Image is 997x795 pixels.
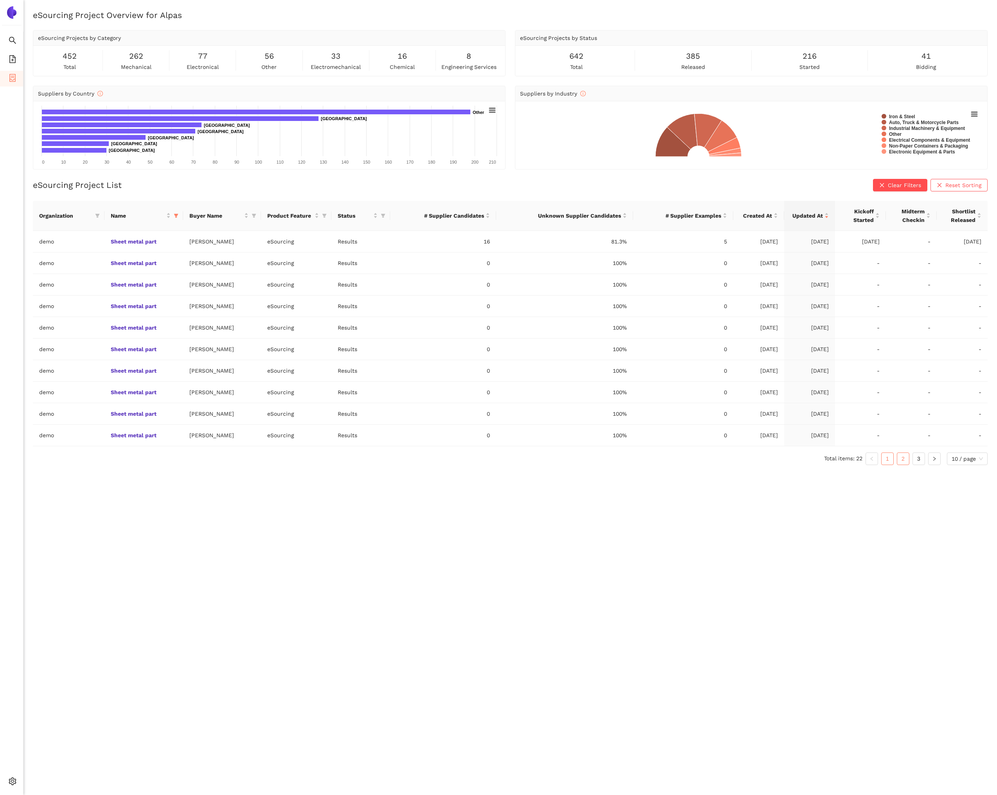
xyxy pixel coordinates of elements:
span: Status [338,211,372,220]
span: filter [94,210,101,222]
button: closeClear Filters [873,179,927,191]
span: mechanical [121,63,151,71]
a: 1 [882,453,893,465]
td: 0 [390,382,496,403]
td: - [886,231,937,252]
td: [PERSON_NAME] [183,403,261,425]
td: [DATE] [784,360,835,382]
span: 16 [398,50,407,62]
td: - [886,360,937,382]
span: Organization [39,211,92,220]
h2: eSourcing Project Overview for Alpas [33,9,988,21]
td: 0 [633,360,733,382]
text: 40 [126,160,131,164]
td: Results [331,274,390,296]
td: eSourcing [261,360,331,382]
span: search [9,34,16,49]
span: started [799,63,820,71]
td: 0 [390,339,496,360]
span: 385 [686,50,700,62]
td: [PERSON_NAME] [183,317,261,339]
td: - [937,274,988,296]
span: total [63,63,76,71]
td: - [886,296,937,317]
a: 2 [897,453,909,465]
li: 2 [897,452,909,465]
text: [GEOGRAPHIC_DATA] [321,116,367,121]
td: demo [33,403,104,425]
text: 50 [148,160,153,164]
td: [DATE] [733,274,784,296]
td: [PERSON_NAME] [183,296,261,317]
td: eSourcing [261,382,331,403]
td: 0 [633,403,733,425]
td: [DATE] [784,296,835,317]
td: [DATE] [784,425,835,446]
td: 100% [496,360,633,382]
text: Other [889,132,902,137]
td: 16 [390,231,496,252]
td: eSourcing [261,403,331,425]
td: eSourcing [261,274,331,296]
span: Reset Sorting [945,181,981,189]
text: [GEOGRAPHIC_DATA] [148,135,194,140]
span: 216 [803,50,817,62]
td: - [937,425,988,446]
td: - [835,339,886,360]
span: eSourcing Projects by Category [38,35,121,41]
td: [PERSON_NAME] [183,382,261,403]
td: [DATE] [733,425,784,446]
td: - [835,274,886,296]
td: 81.3% [496,231,633,252]
th: this column's title is Status,this column is sortable [331,201,390,231]
span: # Supplier Candidates [396,211,484,220]
td: - [886,274,937,296]
td: - [835,425,886,446]
td: Results [331,231,390,252]
text: 100 [255,160,262,164]
span: eSourcing Projects by Status [520,35,597,41]
td: [DATE] [784,403,835,425]
th: this column's title is Kickoff Started,this column is sortable [835,201,886,231]
th: this column's title is Product Feature,this column is sortable [261,201,331,231]
text: Auto, Truck & Motorcycle Parts [889,120,959,125]
span: Name [111,211,165,220]
span: other [261,63,277,71]
td: [DATE] [733,296,784,317]
text: 200 [471,160,478,164]
span: Suppliers by Industry [520,90,586,97]
th: this column's title is # Supplier Candidates,this column is sortable [390,201,496,231]
th: this column's title is Shortlist Released,this column is sortable [937,201,988,231]
td: - [886,425,937,446]
td: [DATE] [784,274,835,296]
span: Product Feature [267,211,313,220]
text: 210 [489,160,496,164]
td: [PERSON_NAME] [183,339,261,360]
td: [PERSON_NAME] [183,360,261,382]
td: - [937,403,988,425]
td: [DATE] [733,231,784,252]
td: 100% [496,274,633,296]
span: 8 [466,50,471,62]
span: filter [174,213,178,218]
td: 0 [390,317,496,339]
td: [DATE] [733,403,784,425]
span: Midterm Checkin [892,207,925,224]
text: Iron & Steel [889,114,915,119]
text: 120 [298,160,305,164]
span: info-circle [97,91,103,96]
span: 41 [921,50,931,62]
div: Page Size [947,452,988,465]
text: 90 [234,160,239,164]
span: 262 [129,50,143,62]
span: 642 [569,50,583,62]
text: Non-Paper Containers & Packaging [889,143,968,149]
td: - [886,252,937,274]
td: [DATE] [733,382,784,403]
text: 170 [406,160,413,164]
text: 70 [191,160,196,164]
text: 190 [450,160,457,164]
text: 150 [363,160,370,164]
span: filter [379,210,387,222]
